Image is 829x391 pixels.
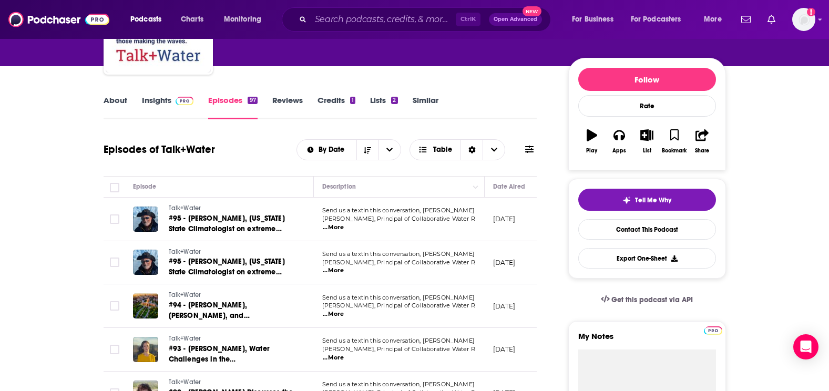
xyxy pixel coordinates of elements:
[169,248,295,257] a: Talk+Water
[697,11,735,28] button: open menu
[169,204,295,213] a: Talk+Water
[493,302,516,311] p: [DATE]
[318,95,355,119] a: Credits1
[704,12,722,27] span: More
[133,180,157,193] div: Episode
[586,148,597,154] div: Play
[181,12,203,27] span: Charts
[592,287,702,313] a: Get this podcast via API
[695,148,709,154] div: Share
[578,95,716,117] div: Rate
[322,380,475,388] span: Send us a textIn this conversation, [PERSON_NAME]
[413,95,438,119] a: Similar
[578,122,606,160] button: Play
[578,219,716,240] a: Contact This Podcast
[322,180,356,193] div: Description
[322,302,475,309] span: [PERSON_NAME], Principal of Collaborative Water R
[612,148,626,154] div: Apps
[323,310,344,318] span: ...More
[792,8,815,31] button: Show profile menu
[322,215,475,222] span: [PERSON_NAME], Principal of Collaborative Water R
[688,122,715,160] button: Share
[433,146,452,153] span: Table
[606,122,633,160] button: Apps
[110,214,119,224] span: Toggle select row
[611,295,693,304] span: Get this podcast via API
[350,97,355,104] div: 1
[489,13,542,26] button: Open AdvancedNew
[169,300,295,321] a: #94 - [PERSON_NAME], [PERSON_NAME], and [PERSON_NAME] on the 89th [US_STATE] Legislative Session ...
[169,213,295,234] a: #95 - [PERSON_NAME], [US_STATE] State Climatologist on extreme weather and the [DATE] flood on th...
[578,331,716,349] label: My Notes
[208,95,257,119] a: Episodes97
[578,68,716,91] button: Follow
[793,334,818,359] div: Open Intercom Messenger
[169,248,201,255] span: Talk+Water
[323,354,344,362] span: ...More
[169,344,280,385] span: #93 - [PERSON_NAME], Water Challenges in the [GEOGRAPHIC_DATA], Produced Water & Water Journalism
[110,258,119,267] span: Toggle select row
[792,8,815,31] span: Logged in as veronica.smith
[123,11,175,28] button: open menu
[272,95,303,119] a: Reviews
[110,301,119,311] span: Toggle select row
[410,139,506,160] button: Choose View
[643,148,651,154] div: List
[322,207,475,214] span: Send us a textIn this conversation, [PERSON_NAME]
[763,11,780,28] a: Show notifications dropdown
[322,294,475,301] span: Send us a textIn this conversation, [PERSON_NAME]
[8,9,109,29] img: Podchaser - Follow, Share and Rate Podcasts
[110,345,119,354] span: Toggle select row
[662,148,687,154] div: Bookmark
[622,196,631,204] img: tell me why sparkle
[322,259,475,266] span: [PERSON_NAME], Principal of Collaborative Water R
[104,143,215,156] h1: Episodes of Talk+Water
[378,140,401,160] button: open menu
[169,378,201,386] span: Talk+Water
[169,204,201,212] span: Talk+Water
[494,17,537,22] span: Open Advanced
[322,345,475,353] span: [PERSON_NAME], Principal of Collaborative Water R
[311,11,456,28] input: Search podcasts, credits, & more...
[792,8,815,31] img: User Profile
[296,139,401,160] h2: Choose List sort
[322,337,475,344] span: Send us a textIn this conversation, [PERSON_NAME]
[169,214,294,254] span: #95 - [PERSON_NAME], [US_STATE] State Climatologist on extreme weather and the [DATE] flood on th...
[169,291,201,299] span: Talk+Water
[807,8,815,16] svg: Add a profile image
[578,248,716,269] button: Export One-Sheet
[460,140,483,160] div: Sort Direction
[323,266,344,275] span: ...More
[248,97,257,104] div: 97
[142,95,194,119] a: InsightsPodchaser Pro
[469,181,482,193] button: Column Actions
[493,345,516,354] p: [DATE]
[169,344,295,365] a: #93 - [PERSON_NAME], Water Challenges in the [GEOGRAPHIC_DATA], Produced Water & Water Journalism
[391,97,397,104] div: 2
[565,11,627,28] button: open menu
[493,180,525,193] div: Date Aired
[523,6,541,16] span: New
[456,13,480,26] span: Ctrl K
[633,122,660,160] button: List
[493,214,516,223] p: [DATE]
[217,11,275,28] button: open menu
[572,12,613,27] span: For Business
[323,223,344,232] span: ...More
[292,7,561,32] div: Search podcasts, credits, & more...
[169,301,288,352] span: #94 - [PERSON_NAME], [PERSON_NAME], and [PERSON_NAME] on the 89th [US_STATE] Legislative Session ...
[624,11,697,28] button: open menu
[224,12,261,27] span: Monitoring
[169,257,294,297] span: #95 - [PERSON_NAME], [US_STATE] State Climatologist on extreme weather and the [DATE] flood on th...
[319,146,348,153] span: By Date
[370,95,397,119] a: Lists2
[635,196,671,204] span: Tell Me Why
[174,11,210,28] a: Charts
[631,12,681,27] span: For Podcasters
[169,291,295,300] a: Talk+Water
[356,140,378,160] button: Sort Direction
[737,11,755,28] a: Show notifications dropdown
[169,256,295,277] a: #95 - [PERSON_NAME], [US_STATE] State Climatologist on extreme weather and the [DATE] flood on th...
